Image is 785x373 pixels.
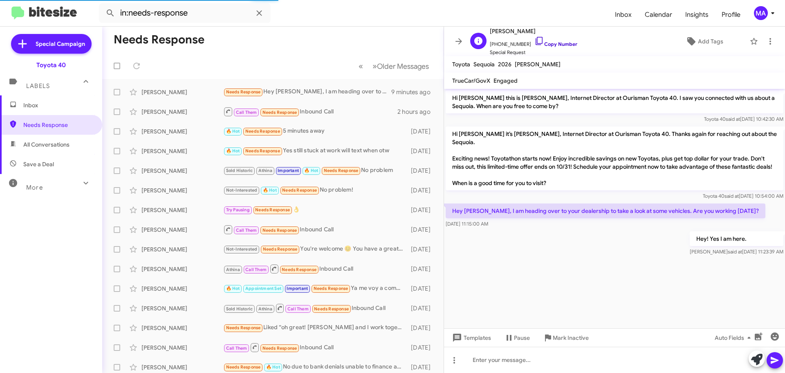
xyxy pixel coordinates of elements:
[397,108,437,116] div: 2 hours ago
[141,167,223,175] div: [PERSON_NAME]
[245,267,267,272] span: Call Them
[141,108,223,116] div: [PERSON_NAME]
[536,330,595,345] button: Mark Inactive
[368,58,434,75] button: Next
[407,304,437,312] div: [DATE]
[608,3,638,27] a: Inbox
[490,48,577,57] span: Special Request
[141,147,223,155] div: [PERSON_NAME]
[141,226,223,234] div: [PERSON_NAME]
[141,285,223,293] div: [PERSON_NAME]
[407,363,437,371] div: [DATE]
[141,304,223,312] div: [PERSON_NAME]
[223,205,407,215] div: 👌
[245,148,280,154] span: Needs Response
[262,110,297,115] span: Needs Response
[223,127,407,136] div: 5 minutes away
[324,168,359,173] span: Needs Response
[407,344,437,352] div: [DATE]
[514,330,530,345] span: Pause
[446,90,783,113] p: Hi [PERSON_NAME] this is [PERSON_NAME], Internet Director at Ourisman Toyota 40. I saw you connec...
[490,36,577,48] span: [PHONE_NUMBER]
[141,265,223,273] div: [PERSON_NAME]
[407,186,437,194] div: [DATE]
[515,61,561,68] span: [PERSON_NAME]
[359,61,363,71] span: «
[226,246,258,252] span: Not-Interested
[223,244,407,254] div: You're welcome 😊 You have a great day as well
[287,306,309,312] span: Call Them
[23,160,54,168] span: Save a Deal
[223,284,407,293] div: Ya me voy a comunicar con el
[141,245,223,253] div: [PERSON_NAME]
[724,193,739,199] span: said at
[226,364,261,370] span: Needs Response
[493,77,518,84] span: Engaged
[407,167,437,175] div: [DATE]
[262,228,297,233] span: Needs Response
[245,129,280,134] span: Needs Response
[26,82,50,90] span: Labels
[452,77,490,84] span: TrueCar/GovX
[141,88,223,96] div: [PERSON_NAME]
[236,110,257,115] span: Call Them
[141,206,223,214] div: [PERSON_NAME]
[258,306,272,312] span: Athina
[245,286,281,291] span: Appointment Set
[282,188,317,193] span: Needs Response
[141,344,223,352] div: [PERSON_NAME]
[690,249,783,255] span: [PERSON_NAME] [DATE] 11:23:39 AM
[36,61,66,69] div: Toyota 40
[534,41,577,47] a: Copy Number
[141,186,223,194] div: [PERSON_NAME]
[715,3,747,27] a: Profile
[314,286,348,291] span: Needs Response
[446,203,765,218] p: Hey [PERSON_NAME], I am heading over to your dealership to take a look at some vehicles. Are you ...
[444,330,498,345] button: Templates
[407,147,437,155] div: [DATE]
[223,362,407,372] div: No due to bank denials unable to finance at this time
[223,87,391,97] div: Hey [PERSON_NAME], I am heading over to your dealership to take a look at some vehicles. Are you ...
[262,346,297,351] span: Needs Response
[223,342,407,353] div: Inbound Call
[226,168,253,173] span: Sold Historic
[36,40,85,48] span: Special Campaign
[255,207,290,212] span: Needs Response
[407,324,437,332] div: [DATE]
[226,207,250,212] span: Try Pausing
[446,221,488,227] span: [DATE] 11:15:00 AM
[263,246,298,252] span: Needs Response
[223,224,407,235] div: Inbound Call
[498,61,511,68] span: 2026
[703,193,783,199] span: Toyota 40 [DATE] 10:54:00 AM
[446,127,783,190] p: Hi [PERSON_NAME] it’s [PERSON_NAME], Internet Director at Ourisman Toyota 40. Thanks again for re...
[26,184,43,191] span: More
[372,61,377,71] span: »
[451,330,491,345] span: Templates
[407,245,437,253] div: [DATE]
[679,3,715,27] span: Insights
[226,89,261,95] span: Needs Response
[23,140,70,149] span: All Conversations
[266,364,280,370] span: 🔥 Hot
[354,58,368,75] button: Previous
[690,231,783,246] p: Hey! Yes I am here.
[638,3,679,27] a: Calendar
[23,101,93,109] span: Inbox
[263,188,277,193] span: 🔥 Hot
[23,121,93,129] span: Needs Response
[226,325,261,330] span: Needs Response
[391,88,437,96] div: 9 minutes ago
[141,324,223,332] div: [PERSON_NAME]
[99,3,271,23] input: Search
[662,34,746,49] button: Add Tags
[407,206,437,214] div: [DATE]
[141,127,223,136] div: [PERSON_NAME]
[407,127,437,136] div: [DATE]
[553,330,589,345] span: Mark Inactive
[223,146,407,156] div: Yes still stuck at work will text when otw
[226,129,240,134] span: 🔥 Hot
[141,363,223,371] div: [PERSON_NAME]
